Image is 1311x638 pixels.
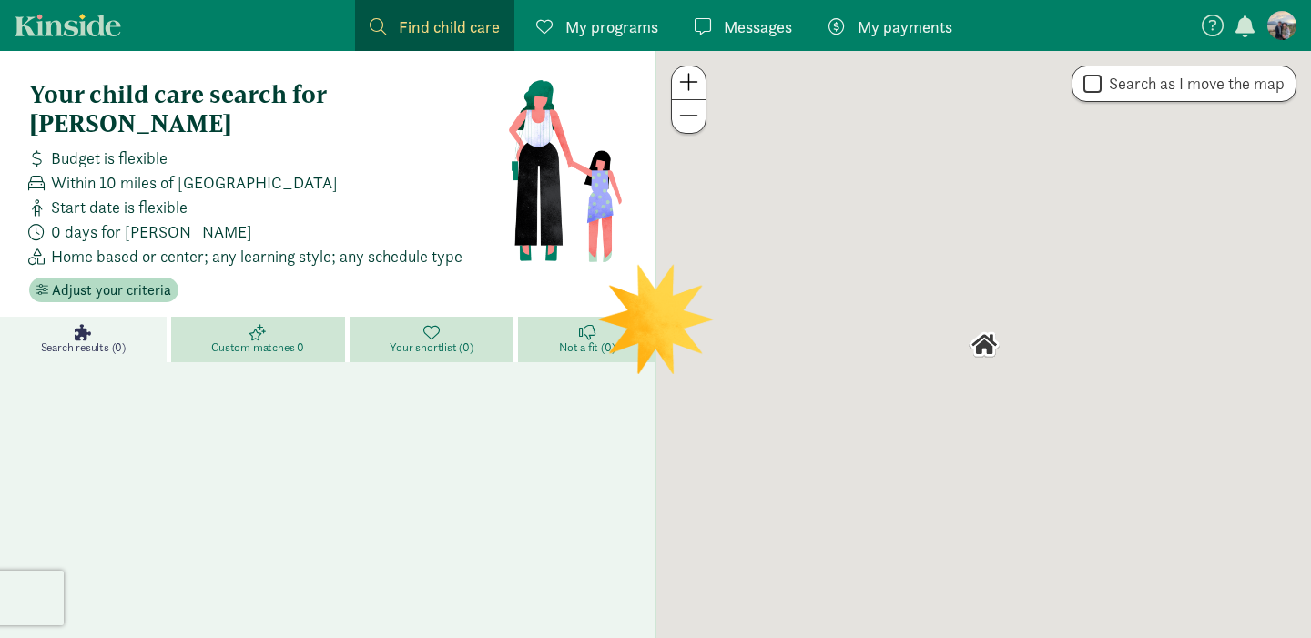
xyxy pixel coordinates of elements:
[51,170,338,195] span: Within 10 miles of [GEOGRAPHIC_DATA]
[29,80,507,138] h4: Your child care search for [PERSON_NAME]
[1102,73,1285,95] label: Search as I move the map
[390,340,473,355] span: Your shortlist (0)
[399,15,500,39] span: Find child care
[969,329,1000,360] div: Click to see details
[51,195,188,219] span: Start date is flexible
[51,219,252,244] span: 0 days for [PERSON_NAME]
[724,15,792,39] span: Messages
[518,317,655,362] a: Not a fit (0)
[559,340,615,355] span: Not a fit (0)
[565,15,658,39] span: My programs
[858,15,952,39] span: My payments
[15,14,121,36] a: Kinside
[211,340,304,355] span: Custom matches 0
[41,340,126,355] span: Search results (0)
[29,278,178,303] button: Adjust your criteria
[52,279,171,301] span: Adjust your criteria
[350,317,519,362] a: Your shortlist (0)
[171,317,350,362] a: Custom matches 0
[51,146,168,170] span: Budget is flexible
[51,244,462,268] span: Home based or center; any learning style; any schedule type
